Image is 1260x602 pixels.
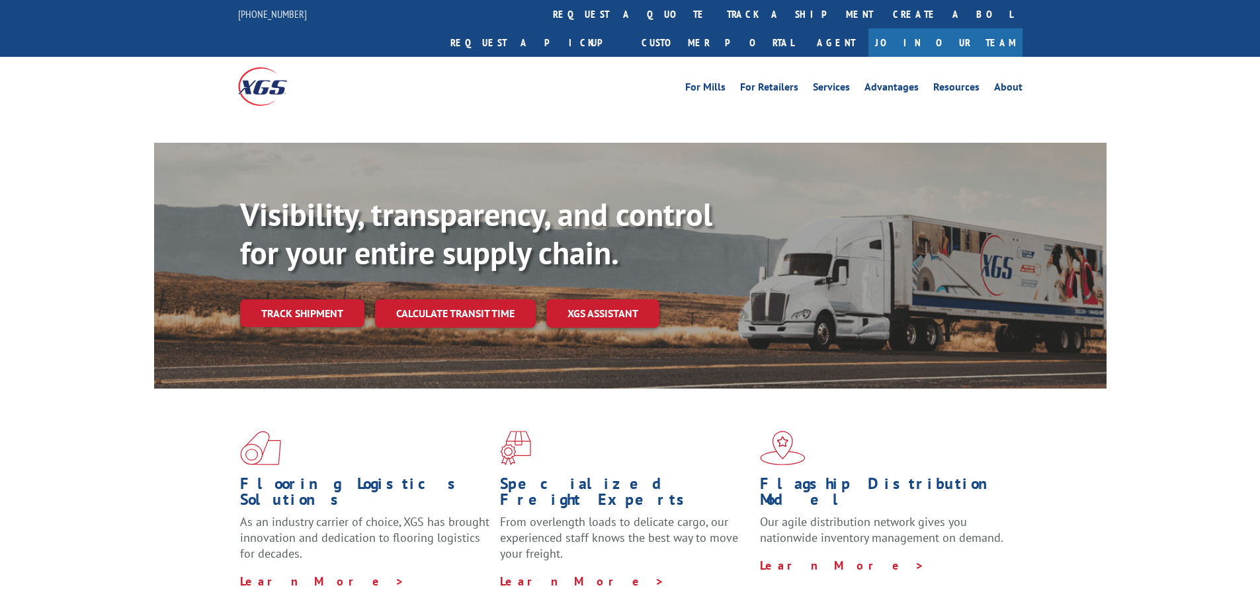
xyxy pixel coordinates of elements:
[546,299,659,328] a: XGS ASSISTANT
[760,558,925,573] a: Learn More >
[804,28,868,57] a: Agent
[240,514,489,561] span: As an industry carrier of choice, XGS has brought innovation and dedication to flooring logistics...
[740,82,798,96] a: For Retailers
[868,28,1023,57] a: Join Our Team
[240,476,490,514] h1: Flooring Logistics Solutions
[760,514,1003,545] span: Our agile distribution network gives you nationwide inventory management on demand.
[500,431,531,465] img: xgs-icon-focused-on-flooring-red
[240,299,364,327] a: Track shipment
[994,82,1023,96] a: About
[760,476,1010,514] h1: Flagship Distribution Model
[240,574,405,589] a: Learn More >
[760,431,806,465] img: xgs-icon-flagship-distribution-model-red
[240,194,712,273] b: Visibility, transparency, and control for your entire supply chain.
[864,82,919,96] a: Advantages
[238,7,307,20] a: [PHONE_NUMBER]
[375,299,536,328] a: Calculate transit time
[240,431,281,465] img: xgs-icon-total-supply-chain-intelligence-red
[933,82,980,96] a: Resources
[500,574,665,589] a: Learn More >
[685,82,726,96] a: For Mills
[500,476,750,514] h1: Specialized Freight Experts
[813,82,850,96] a: Services
[632,28,804,57] a: Customer Portal
[441,28,632,57] a: Request a pickup
[500,514,750,573] p: From overlength loads to delicate cargo, our experienced staff knows the best way to move your fr...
